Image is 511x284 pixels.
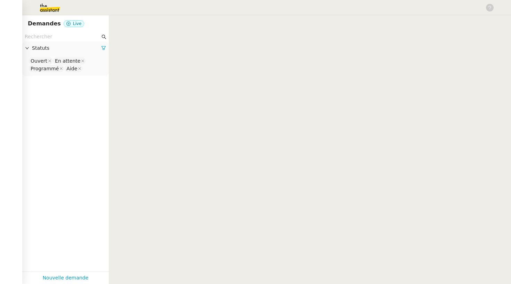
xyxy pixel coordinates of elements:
div: Ouvert [31,58,47,64]
nz-page-header-title: Demandes [28,19,61,29]
div: Statuts [22,41,109,55]
input: Rechercher [25,33,100,41]
nz-select-item: Aide [65,65,82,72]
nz-select-item: Ouvert [29,57,52,64]
span: Statuts [32,44,101,52]
div: Programmé [31,65,59,72]
span: Live [73,21,82,26]
a: Nouvelle demande [43,274,89,282]
div: En attente [55,58,80,64]
nz-select-item: En attente [53,57,86,64]
div: Aide [66,65,77,72]
nz-select-item: Programmé [29,65,64,72]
